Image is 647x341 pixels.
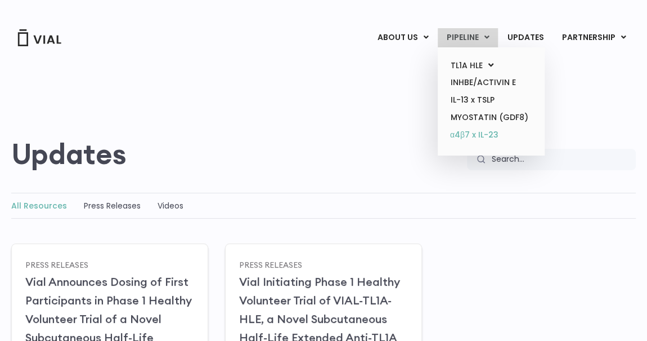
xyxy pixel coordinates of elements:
a: INHBE/ACTIVIN E [442,74,540,91]
a: Press Releases [84,200,141,211]
a: Press Releases [239,259,302,269]
a: α4β7 x IL-23 [442,126,540,144]
img: Vial Logo [17,29,62,46]
input: Search... [484,149,636,170]
h2: Updates [11,138,127,170]
a: MYOSTATIN (GDF8) [442,109,540,126]
a: PARTNERSHIPMenu Toggle [553,28,635,47]
a: PIPELINEMenu Toggle [438,28,498,47]
a: IL-13 x TSLP [442,91,540,109]
a: Videos [158,200,183,211]
a: ABOUT USMenu Toggle [369,28,437,47]
a: Press Releases [25,259,88,269]
a: All Resources [11,200,67,211]
a: UPDATES [498,28,552,47]
a: TL1A HLEMenu Toggle [442,57,540,74]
